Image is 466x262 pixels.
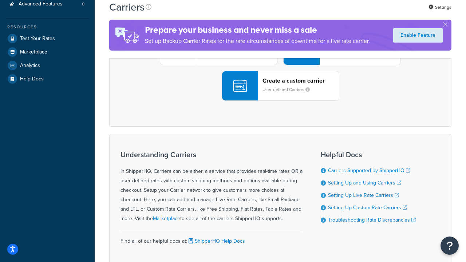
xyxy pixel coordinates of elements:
p: Set up Backup Carrier Rates for the rare circumstances of downtime for a live rate carrier. [145,36,370,46]
img: ad-rules-rateshop-fe6ec290ccb7230408bd80ed9643f0289d75e0ffd9eb532fc0e269fcd187b520.png [109,20,145,51]
a: Analytics [5,59,89,72]
a: Troubleshooting Rate Discrepancies [328,216,416,224]
span: Test Your Rates [20,36,55,42]
h4: Prepare your business and never miss a sale [145,24,370,36]
a: Marketplace [153,215,180,222]
span: 0 [82,1,84,7]
a: Marketplace [5,45,89,59]
a: Setting Up and Using Carriers [328,179,401,187]
a: Help Docs [5,72,89,86]
span: Analytics [20,63,40,69]
a: ShipperHQ Help Docs [187,237,245,245]
a: Test Your Rates [5,32,89,45]
header: Create a custom carrier [262,77,339,84]
h3: Understanding Carriers [121,151,303,159]
div: Resources [5,24,89,30]
button: Open Resource Center [441,237,459,255]
small: User-defined Carriers [262,86,316,93]
button: Create a custom carrierUser-defined Carriers [222,71,339,101]
a: Enable Feature [393,28,443,43]
div: Find all of our helpful docs at: [121,231,303,246]
img: icon-carrier-custom-c93b8a24.svg [233,79,247,93]
span: Help Docs [20,76,44,82]
a: Carriers Supported by ShipperHQ [328,167,410,174]
span: Advanced Features [19,1,63,7]
h3: Helpful Docs [321,151,416,159]
a: Settings [429,2,451,12]
span: Marketplace [20,49,47,55]
a: Setting Up Custom Rate Carriers [328,204,407,211]
a: Setting Up Live Rate Carriers [328,191,399,199]
div: In ShipperHQ, Carriers can be either, a service that provides real-time rates OR a user-defined r... [121,151,303,223]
